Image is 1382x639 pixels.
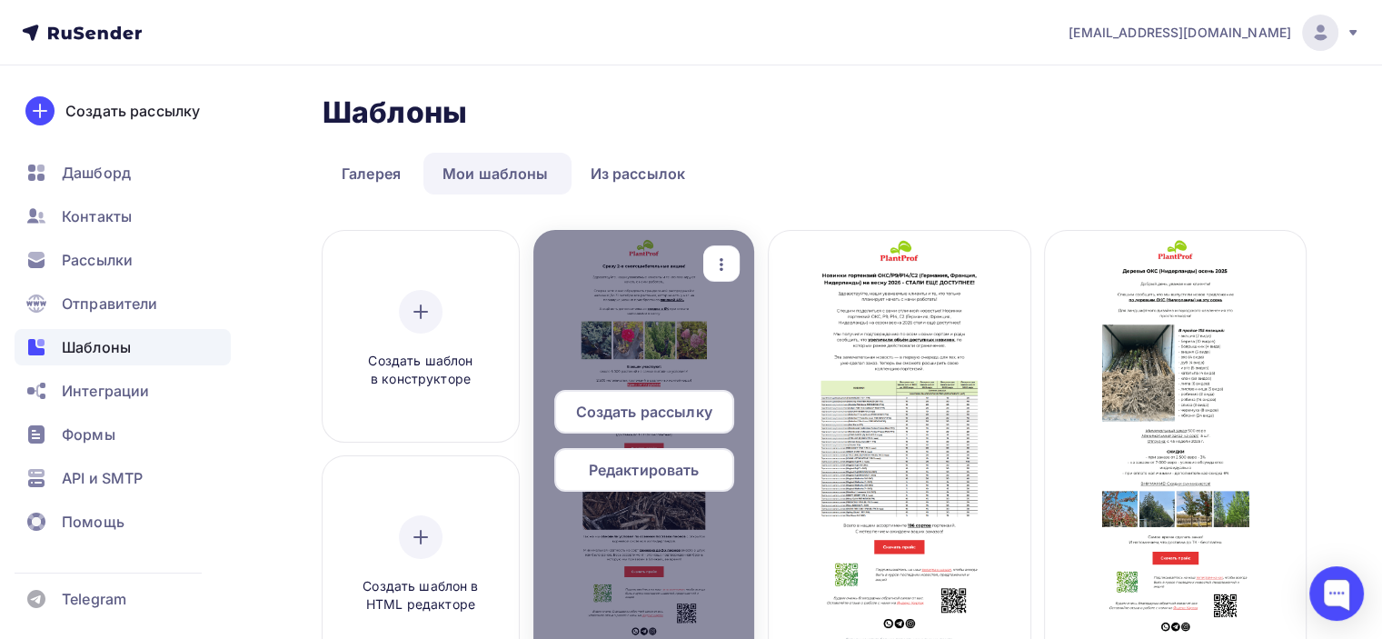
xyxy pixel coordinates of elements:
a: [EMAIL_ADDRESS][DOMAIN_NAME] [1069,15,1360,51]
span: Интеграции [62,380,149,402]
a: Формы [15,416,231,453]
span: Создать шаблон в конструкторе [334,352,507,389]
span: Формы [62,424,115,445]
span: Контакты [62,205,132,227]
a: Рассылки [15,242,231,278]
span: Редактировать [589,459,700,481]
a: Контакты [15,198,231,235]
a: Шаблоны [15,329,231,365]
span: Создать рассылку [575,401,711,423]
span: API и SMTP [62,467,143,489]
span: Рассылки [62,249,133,271]
span: Создать шаблон в HTML редакторе [334,577,507,614]
span: Шаблоны [62,336,131,358]
a: Дашборд [15,155,231,191]
a: Отправители [15,285,231,322]
span: Отправители [62,293,158,315]
a: Галерея [323,153,420,195]
h2: Шаблоны [323,95,467,131]
span: [EMAIL_ADDRESS][DOMAIN_NAME] [1069,24,1291,42]
span: Помощь [62,511,124,533]
a: Мои шаблоны [423,153,568,195]
div: Создать рассылку [65,100,200,122]
a: Из рассылок [572,153,705,195]
span: Дашборд [62,162,131,184]
span: Telegram [62,588,126,610]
